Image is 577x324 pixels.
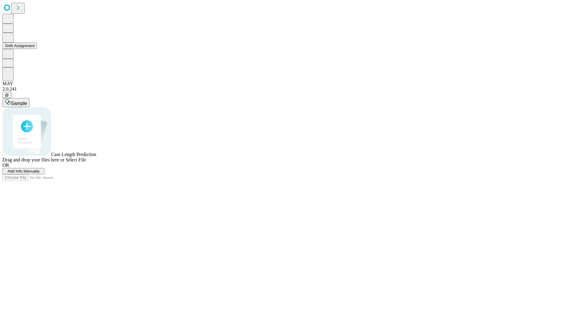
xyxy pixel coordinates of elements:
[2,163,9,168] span: OR
[2,86,575,92] div: 2.0.241
[2,98,29,107] button: Sample
[2,81,575,86] div: MAY
[2,43,37,49] button: Shift Assignment
[51,152,96,157] span: Case Length Prediction
[8,169,40,173] span: Add Info Manually
[2,92,11,98] button: @
[2,168,44,174] button: Add Info Manually
[5,93,9,97] span: @
[11,101,27,106] span: Sample
[2,157,64,162] span: Drag and drop your files here or
[66,157,86,162] span: Select File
